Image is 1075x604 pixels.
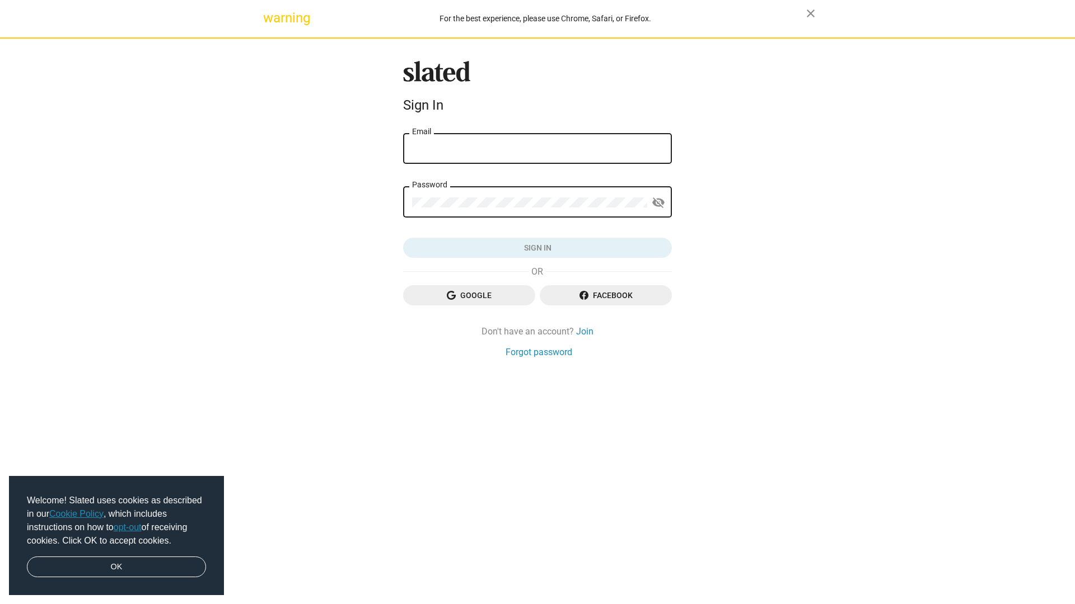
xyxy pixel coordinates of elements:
mat-icon: close [804,7,817,20]
div: Don't have an account? [403,325,672,337]
span: Google [412,285,526,305]
button: Show password [647,192,670,214]
div: For the best experience, please use Chrome, Safari, or Firefox. [284,11,806,26]
span: Facebook [549,285,663,305]
div: cookieconsent [9,476,224,596]
a: opt-out [114,522,142,532]
sl-branding: Sign In [403,61,672,118]
a: Join [576,325,593,337]
mat-icon: warning [263,11,277,25]
a: Forgot password [506,346,572,358]
div: Sign In [403,97,672,113]
a: dismiss cookie message [27,556,206,578]
a: Cookie Policy [49,509,104,518]
mat-icon: visibility_off [652,194,665,211]
span: Welcome! Slated uses cookies as described in our , which includes instructions on how to of recei... [27,494,206,548]
button: Google [403,285,535,305]
button: Facebook [540,285,672,305]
